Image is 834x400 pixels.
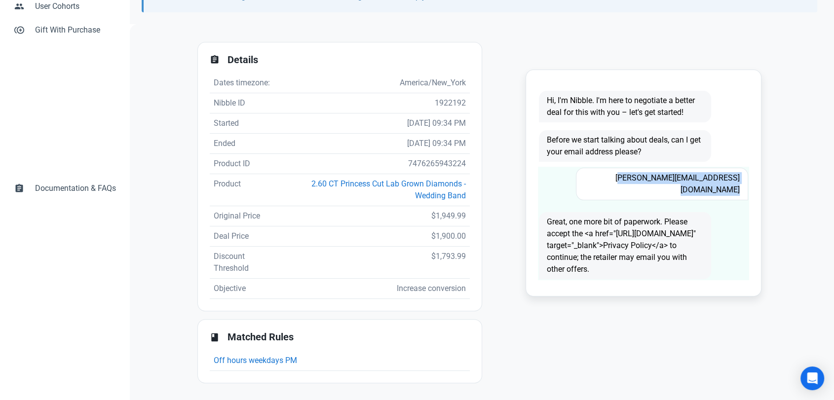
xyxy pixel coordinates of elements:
td: Ended [210,134,280,154]
span: $1,900.00 [431,231,466,241]
td: Product ID [210,154,280,174]
span: book [210,332,220,342]
td: [DATE] 09:34 PM [280,134,470,154]
span: assignment [210,55,220,65]
span: User Cohorts [35,0,116,12]
td: Original Price [210,206,280,226]
span: Documentation & FAQs [35,182,116,194]
span: Great, one more bit of paperwork. Please accept the <a href="[URL][DOMAIN_NAME]" target="_blank">... [539,212,711,279]
span: assignment [14,182,24,192]
span: control_point_duplicate [14,24,24,34]
h2: Matched Rules [227,331,470,343]
td: 1922192 [280,93,470,113]
a: 2.60 CT Princess Cut Lab Grown Diamonds - Wedding Band [311,179,466,200]
span: Before we start talking about deals, can I get your email address please? [539,130,711,162]
a: assignmentDocumentation & FAQs [8,177,122,200]
td: Nibble ID [210,93,280,113]
td: Started [210,113,280,134]
td: Increase conversion [280,279,470,299]
h2: Details [227,54,470,66]
span: Gift With Purchase [35,24,116,36]
span: people [14,0,24,10]
td: Objective [210,279,280,299]
span: $1,793.99 [431,252,466,261]
td: Product [210,174,280,206]
td: Deal Price [210,226,280,247]
td: $1,949.99 [280,206,470,226]
td: 7476265943224 [280,154,470,174]
span: Hi, I'm Nibble. I'm here to negotiate a better deal for this with you – let's get started! [539,91,711,122]
td: America/New_York [280,73,470,93]
a: control_point_duplicateGift With Purchase [8,18,122,42]
td: Dates timezone: [210,73,280,93]
span: [PERSON_NAME][EMAIL_ADDRESS][DOMAIN_NAME] [576,168,748,200]
a: Off hours weekdays PM [214,356,297,365]
td: [DATE] 09:34 PM [280,113,470,134]
div: Open Intercom Messenger [800,366,824,390]
td: Discount Threshold [210,247,280,279]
